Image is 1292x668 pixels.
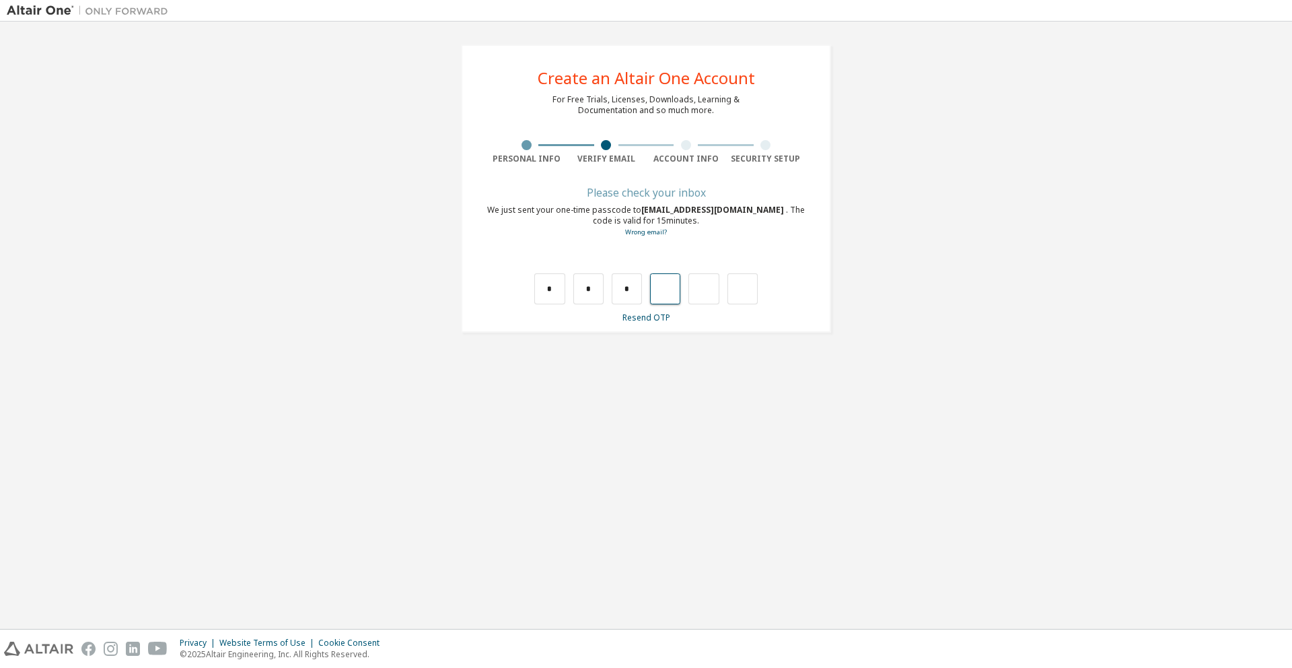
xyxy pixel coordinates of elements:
[567,154,647,164] div: Verify Email
[625,228,667,236] a: Go back to the registration form
[81,642,96,656] img: facebook.svg
[180,638,219,648] div: Privacy
[726,154,806,164] div: Security Setup
[104,642,118,656] img: instagram.svg
[126,642,140,656] img: linkedin.svg
[646,154,726,164] div: Account Info
[487,205,805,238] div: We just sent your one-time passcode to . The code is valid for 15 minutes.
[318,638,388,648] div: Cookie Consent
[487,189,805,197] div: Please check your inbox
[7,4,175,18] img: Altair One
[622,312,670,323] a: Resend OTP
[4,642,73,656] img: altair_logo.svg
[148,642,168,656] img: youtube.svg
[180,648,388,660] p: © 2025 Altair Engineering, Inc. All Rights Reserved.
[641,204,786,215] span: [EMAIL_ADDRESS][DOMAIN_NAME]
[487,154,567,164] div: Personal Info
[219,638,318,648] div: Website Terms of Use
[538,70,755,86] div: Create an Altair One Account
[552,94,740,116] div: For Free Trials, Licenses, Downloads, Learning & Documentation and so much more.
